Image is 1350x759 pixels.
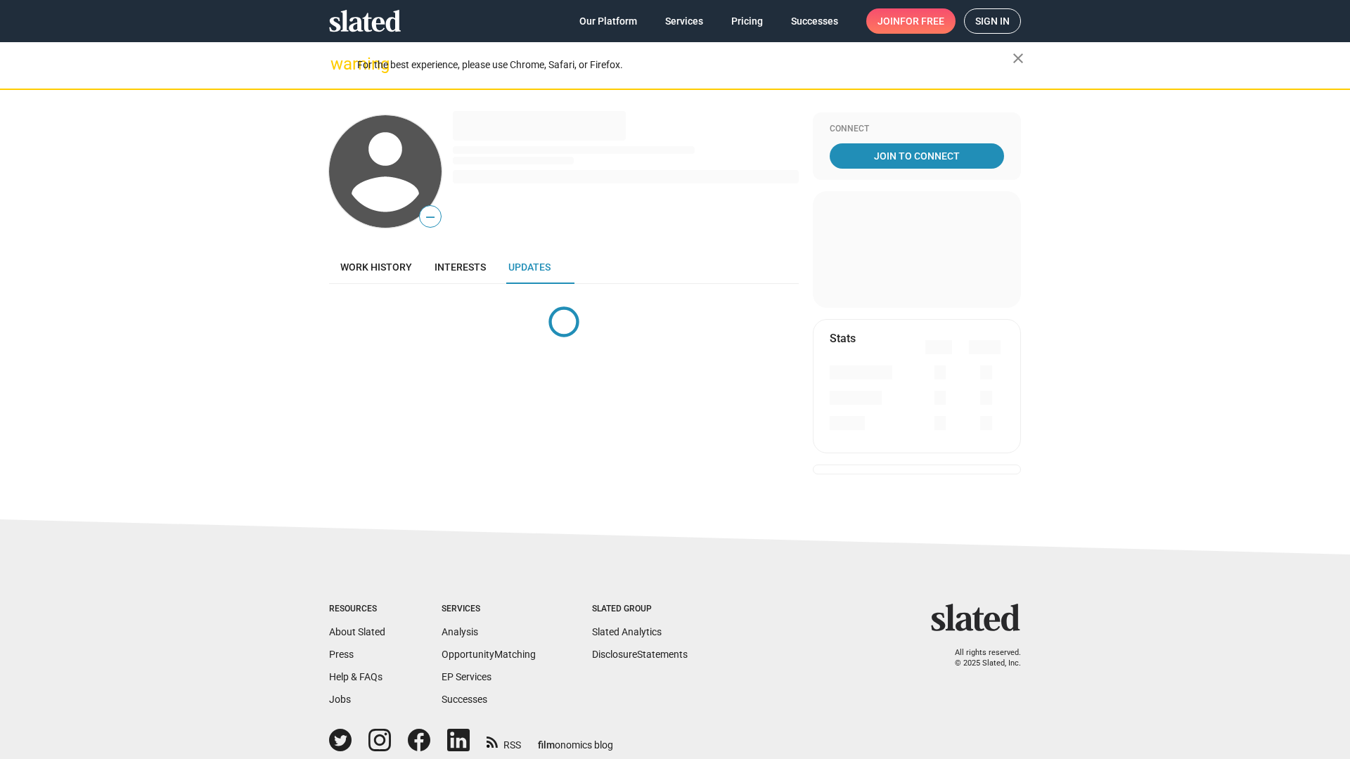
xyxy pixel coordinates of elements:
span: Pricing [731,8,763,34]
span: Successes [791,8,838,34]
a: Help & FAQs [329,671,382,682]
span: Join To Connect [832,143,1001,169]
mat-card-title: Stats [830,331,856,346]
span: film [538,739,555,751]
a: Sign in [964,8,1021,34]
mat-icon: close [1010,50,1027,67]
a: Join To Connect [830,143,1004,169]
div: Connect [830,124,1004,135]
div: For the best experience, please use Chrome, Safari, or Firefox. [357,56,1012,74]
a: Successes [442,694,487,705]
a: DisclosureStatements [592,649,688,660]
span: Updates [508,261,551,273]
a: Jobs [329,694,351,705]
span: Services [665,8,703,34]
span: for free [900,8,944,34]
p: All rights reserved. © 2025 Slated, Inc. [940,648,1021,668]
a: Updates [497,250,562,284]
a: OpportunityMatching [442,649,536,660]
a: filmonomics blog [538,727,613,752]
a: Our Platform [568,8,648,34]
div: Slated Group [592,604,688,615]
a: Slated Analytics [592,626,662,637]
a: Pricing [720,8,774,34]
span: — [420,208,441,226]
span: Interests [435,261,486,273]
a: RSS [487,730,521,752]
a: EP Services [442,671,491,682]
span: Join [877,8,944,34]
a: Interests [423,250,497,284]
span: Sign in [975,9,1010,33]
div: Resources [329,604,385,615]
a: Successes [780,8,849,34]
a: Services [654,8,714,34]
span: Work history [340,261,412,273]
a: Joinfor free [866,8,956,34]
a: Work history [329,250,423,284]
span: Our Platform [579,8,637,34]
mat-icon: warning [330,56,347,72]
a: Analysis [442,626,478,637]
a: Press [329,649,354,660]
a: About Slated [329,626,385,637]
div: Services [442,604,536,615]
